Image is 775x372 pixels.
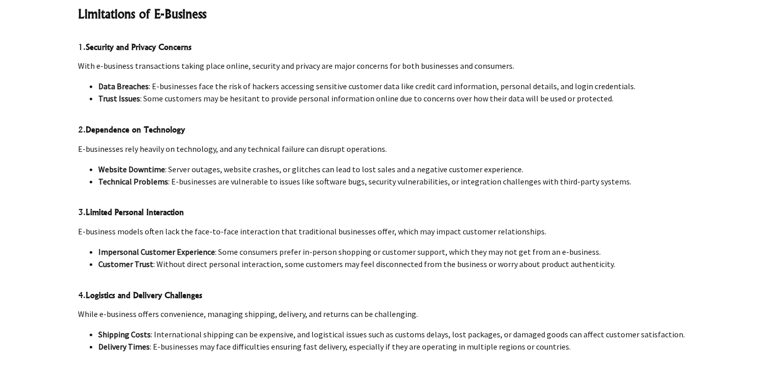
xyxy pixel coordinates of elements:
[78,6,206,21] strong: Limitations of E-Business
[78,206,698,219] h4: 3.
[86,207,184,217] strong: Limited Personal Interaction
[98,246,698,258] li: : Some consumers prefer in-person shopping or customer support, which they may not get from an e-...
[78,143,698,155] p: E-businesses rely heavily on technology, and any technical failure can disrupt operations.
[98,164,165,174] strong: Website Downtime
[98,341,150,352] strong: Delivery Times
[78,289,698,302] h4: 4.
[98,328,698,340] li: : International shipping can be expensive, and logistical issues such as customs delays, lost pac...
[98,175,698,188] li: : E-businesses are vulnerable to issues like software bugs, security vulnerabilities, or integrat...
[98,93,140,103] strong: Trust Issues
[98,163,698,175] li: : Server outages, website crashes, or glitches can lead to lost sales and a negative customer exp...
[98,247,215,257] strong: Impersonal Customer Experience
[78,123,698,136] h4: 2.
[78,41,698,54] h4: 1.
[98,176,168,187] strong: Technical Problems
[78,308,698,320] p: While e-business offers convenience, managing shipping, delivery, and returns can be challenging.
[98,259,153,269] strong: Customer Trust
[98,80,698,92] li: : E-businesses face the risk of hackers accessing sensitive customer data like credit card inform...
[98,258,698,270] li: : Without direct personal interaction, some customers may feel disconnected from the business or ...
[78,225,698,237] p: E-business models often lack the face-to-face interaction that traditional businesses offer, whic...
[98,329,151,339] strong: Shipping Costs
[86,290,202,300] strong: Logistics and Delivery Challenges
[86,42,192,52] strong: Security and Privacy Concerns
[98,81,149,91] strong: Data Breaches
[98,92,698,104] li: : Some customers may be hesitant to provide personal information online due to concerns over how ...
[86,124,185,135] strong: Dependence on Technology
[98,340,698,353] li: : E-businesses may face difficulties ensuring fast delivery, especially if they are operating in ...
[78,60,698,72] p: With e-business transactions taking place online, security and privacy are major concerns for bot...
